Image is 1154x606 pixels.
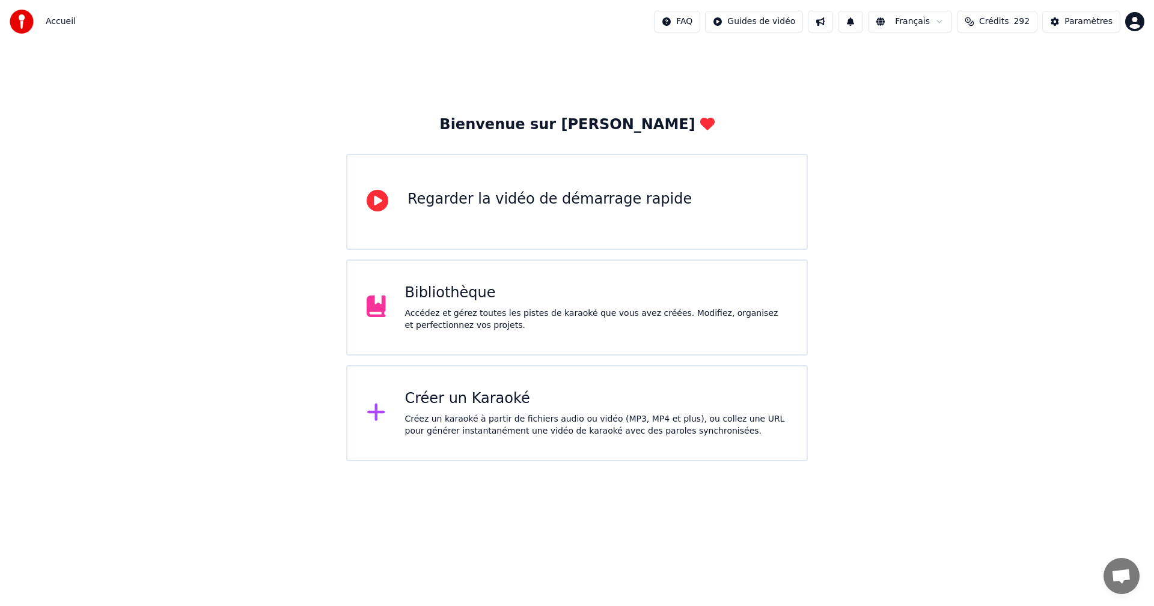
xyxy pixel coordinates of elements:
div: Bienvenue sur [PERSON_NAME] [439,115,714,135]
div: Regarder la vidéo de démarrage rapide [408,190,692,209]
button: FAQ [654,11,700,32]
div: Créer un Karaoké [405,389,788,408]
div: Créez un karaoké à partir de fichiers audio ou vidéo (MP3, MP4 et plus), ou collez une URL pour g... [405,413,788,437]
div: Bibliothèque [405,283,788,303]
a: Ouvrir le chat [1104,558,1140,594]
button: Crédits292 [957,11,1037,32]
div: Paramètres [1064,16,1113,28]
img: youka [10,10,34,34]
nav: breadcrumb [46,16,76,28]
span: Crédits [979,16,1009,28]
button: Paramètres [1042,11,1120,32]
button: Guides de vidéo [705,11,803,32]
span: Accueil [46,16,76,28]
div: Accédez et gérez toutes les pistes de karaoké que vous avez créées. Modifiez, organisez et perfec... [405,308,788,332]
span: 292 [1013,16,1030,28]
